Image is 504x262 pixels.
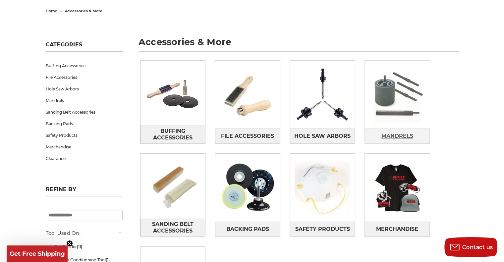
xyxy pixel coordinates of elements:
[46,118,123,130] a: Backing Pads
[215,155,280,220] img: Backing Pads
[46,72,123,83] a: File Accessories
[10,250,65,257] span: Get Free Shipping
[141,126,205,143] span: Buffing Accessories
[381,131,413,142] span: Mandrels
[46,60,123,72] a: Buffing Accessories
[290,129,355,143] a: Hole Saw Arbors
[294,131,351,142] span: Hole Saw Arbors
[46,9,57,13] a: home
[444,237,497,257] button: Contact us
[365,155,430,220] img: Merchandise
[140,70,205,116] img: Buffing Accessories
[290,222,355,236] a: Safety Products
[46,95,123,106] a: Mandrels
[46,229,123,237] h5: Tool Used On
[215,62,280,127] img: File Accessories
[365,62,430,127] img: Mandrels
[140,154,205,219] img: Sanding Belt Accessories
[139,37,459,52] h1: accessories & more
[290,155,355,220] img: Safety Products
[7,245,68,262] div: Get Free ShippingClose teaser
[46,106,123,118] a: Sanding Belt Accessories
[215,222,280,236] a: Backing Pads
[46,130,123,141] a: Safety Products
[77,244,82,249] span: (11)
[140,126,205,144] a: Buffing Accessories
[46,186,123,196] h5: Refine by
[140,219,205,237] a: Sanding Belt Accessories
[376,224,418,235] span: Merchandise
[46,83,123,95] a: Hole Saw Arbors
[226,224,269,235] span: Backing Pads
[46,41,123,52] h5: Categories
[290,62,355,127] img: Hole Saw Arbors
[46,153,123,164] a: Clearance
[462,244,493,250] span: Contact us
[365,129,430,143] a: Mandrels
[215,129,280,143] a: File Accessories
[365,222,430,236] a: Merchandise
[46,241,123,252] a: Die Grinder
[295,224,350,235] span: Safety Products
[46,141,123,153] a: Merchandise
[65,9,102,13] span: accessories & more
[66,240,73,247] button: Close teaser
[221,131,274,142] span: File Accessories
